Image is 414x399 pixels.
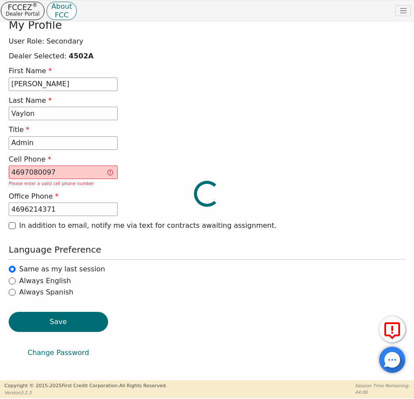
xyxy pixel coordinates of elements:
[4,382,167,390] p: Copyright © 2015- 2025 First Credit Corporation.
[51,4,72,9] p: About
[47,2,77,20] button: AboutFCC
[4,389,167,396] p: Version 3.2.3
[379,316,405,342] button: Report Error to FCC
[355,382,410,389] p: Session Time Remaining:
[119,383,167,389] span: All Rights Reserved.
[51,13,72,17] p: FCC
[395,5,411,17] button: Toggle navigation
[6,10,40,17] p: Dealer Portal
[6,4,40,10] p: FCCEZ
[32,2,38,8] sup: ®
[1,2,44,20] button: FCCEZ®Dealer Portal
[355,389,410,396] p: 44:06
